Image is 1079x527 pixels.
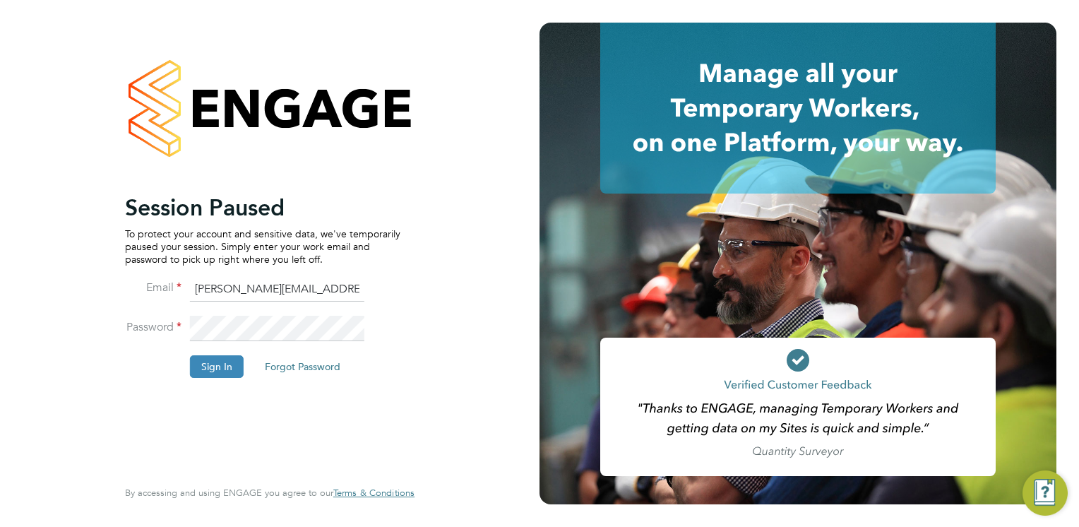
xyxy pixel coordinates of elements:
[333,487,415,499] a: Terms & Conditions
[254,355,352,378] button: Forgot Password
[1023,470,1068,516] button: Engage Resource Center
[125,280,181,295] label: Email
[190,355,244,378] button: Sign In
[190,277,364,302] input: Enter your work email...
[125,320,181,335] label: Password
[125,194,400,222] h2: Session Paused
[125,487,415,499] span: By accessing and using ENGAGE you agree to our
[333,487,415,499] span: Terms & Conditions
[125,227,400,266] p: To protect your account and sensitive data, we've temporarily paused your session. Simply enter y...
